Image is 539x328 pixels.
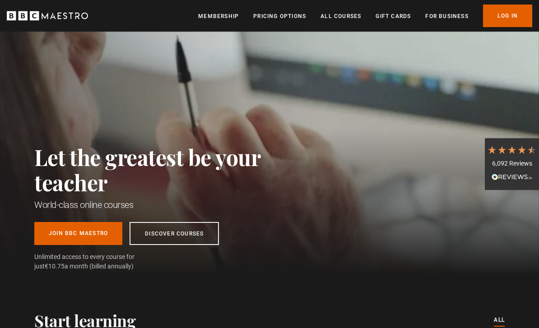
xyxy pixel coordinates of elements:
[321,12,361,21] a: All Courses
[376,12,411,21] a: Gift Cards
[130,222,219,245] a: Discover Courses
[45,263,65,270] span: €10.75
[34,222,122,245] a: Join BBC Maestro
[34,199,301,211] h1: World-class online courses
[34,252,156,271] span: Unlimited access to every course for just a month (billed annually)
[487,145,537,155] div: 4.7 Stars
[198,12,239,21] a: Membership
[492,174,532,180] img: REVIEWS.io
[485,138,539,190] div: 6,092 ReviewsRead All Reviews
[487,159,537,168] div: 6,092 Reviews
[253,12,306,21] a: Pricing Options
[7,9,88,23] svg: BBC Maestro
[34,144,301,195] h2: Let the greatest be your teacher
[198,5,532,27] nav: Primary
[487,172,537,183] div: Read All Reviews
[483,5,532,27] a: Log In
[425,12,468,21] a: For business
